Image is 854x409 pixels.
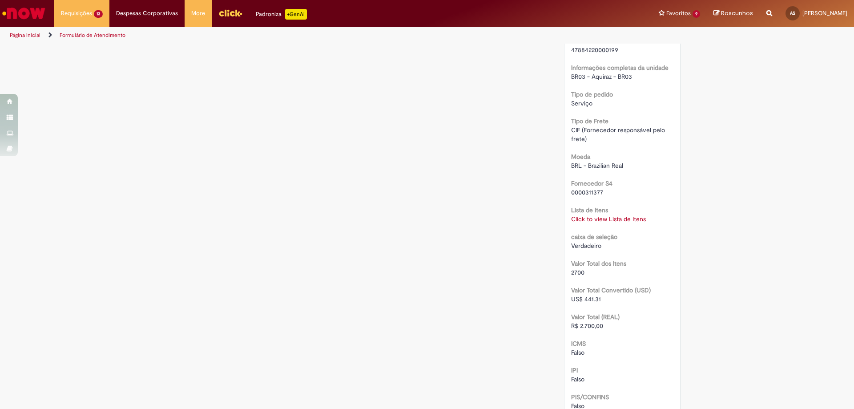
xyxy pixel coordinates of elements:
span: Serviço [571,99,592,107]
span: CIF (Fornecedor responsável pelo frete) [571,126,667,143]
b: ICMS [571,340,586,348]
b: Tipo de pedido [571,90,613,98]
a: Click to view Lista de Itens [571,215,646,223]
b: Valor Total (REAL) [571,313,620,321]
img: ServiceNow [1,4,47,22]
span: Requisições [61,9,92,18]
b: Fornecedor S4 [571,179,612,187]
ul: Trilhas de página [7,27,563,44]
b: IPI [571,366,578,374]
span: AS [790,10,795,16]
b: Moeda [571,153,590,161]
a: Formulário de Atendimento [60,32,125,39]
span: Despesas Corporativas [116,9,178,18]
span: 0000311377 [571,188,603,196]
a: Rascunhos [713,9,753,18]
img: click_logo_yellow_360x200.png [218,6,242,20]
span: Falso [571,375,584,383]
span: 443771 - GRUPO DE APOIO TECNICO INDUSTRIAL - 47884220000199 [571,28,650,54]
span: Rascunhos [721,9,753,17]
p: +GenAi [285,9,307,20]
span: Falso [571,348,584,356]
span: 2700 [571,268,584,276]
b: Tipo de Frete [571,117,608,125]
span: [PERSON_NAME] [802,9,847,17]
b: Lista de Itens [571,206,608,214]
span: BR03 - Aquiraz - BR03 [571,73,632,81]
div: Padroniza [256,9,307,20]
a: Página inicial [10,32,40,39]
span: US$ 441.31 [571,295,601,303]
b: Informações completas da unidade [571,64,669,72]
span: Favoritos [666,9,691,18]
b: Valor Total dos Itens [571,259,626,267]
b: PIS/CONFINS [571,393,609,401]
span: Verdadeiro [571,242,601,250]
span: 9 [693,10,700,18]
b: Valor Total Convertido (USD) [571,286,651,294]
span: More [191,9,205,18]
span: 13 [94,10,103,18]
span: R$ 2.700,00 [571,322,603,330]
b: caixa de seleção [571,233,617,241]
span: BRL - Brazilian Real [571,162,623,170]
